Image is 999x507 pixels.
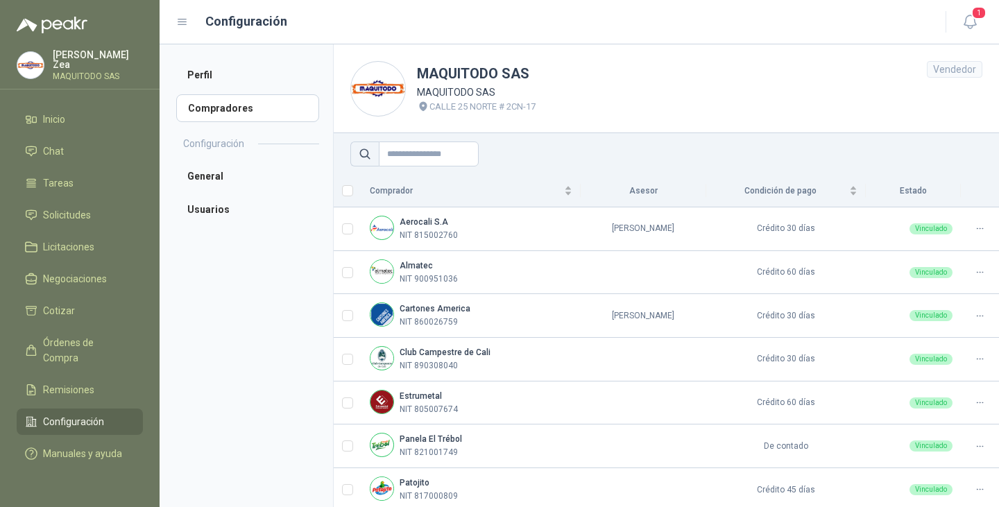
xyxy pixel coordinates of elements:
[205,12,287,31] h1: Configuración
[400,446,458,459] p: NIT 821001749
[400,273,458,286] p: NIT 900951036
[400,490,458,503] p: NIT 817000809
[370,260,393,283] img: Company Logo
[17,329,143,371] a: Órdenes de Compra
[17,377,143,403] a: Remisiones
[715,184,846,198] span: Condición de pago
[581,294,707,338] td: [PERSON_NAME]
[43,382,94,397] span: Remisiones
[400,391,442,401] b: Estrumetal
[17,170,143,196] a: Tareas
[43,335,130,366] span: Órdenes de Compra
[400,316,458,329] p: NIT 860026759
[43,112,65,127] span: Inicio
[370,477,393,500] img: Company Logo
[400,229,458,242] p: NIT 815002760
[971,6,987,19] span: 1
[17,106,143,132] a: Inicio
[706,381,866,425] td: Crédito 60 días
[706,294,866,338] td: Crédito 30 días
[910,397,953,409] div: Vinculado
[17,409,143,435] a: Configuración
[581,175,707,207] th: Asesor
[957,10,982,35] button: 1
[370,390,393,413] img: Company Logo
[417,85,536,100] p: MAQUITODO SAS
[910,310,953,321] div: Vinculado
[176,196,319,223] a: Usuarios
[400,359,458,372] p: NIT 890308040
[370,347,393,370] img: Company Logo
[17,234,143,260] a: Licitaciones
[910,223,953,234] div: Vinculado
[176,162,319,190] a: General
[400,403,458,416] p: NIT 805007674
[400,304,470,313] b: Cartones America
[17,266,143,292] a: Negociaciones
[43,239,94,255] span: Licitaciones
[43,303,75,318] span: Cotizar
[370,433,393,456] img: Company Logo
[417,63,536,85] h1: MAQUITODO SAS
[53,50,143,69] p: [PERSON_NAME] Zea
[53,72,143,80] p: MAQUITODO SAS
[400,217,448,227] b: Aerocali S.A
[706,207,866,251] td: Crédito 30 días
[910,354,953,365] div: Vinculado
[927,61,982,78] div: Vendedor
[866,175,961,207] th: Estado
[43,271,107,286] span: Negociaciones
[400,478,429,488] b: Patojito
[706,338,866,381] td: Crédito 30 días
[370,184,561,198] span: Comprador
[400,434,462,444] b: Panela El Trébol
[43,144,64,159] span: Chat
[351,62,405,116] img: Company Logo
[706,251,866,295] td: Crédito 60 días
[581,207,707,251] td: [PERSON_NAME]
[706,424,866,468] td: De contado
[17,298,143,324] a: Cotizar
[17,440,143,467] a: Manuales y ayuda
[43,207,91,223] span: Solicitudes
[429,100,536,114] p: CALLE 25 NORTE # 2CN-17
[706,175,866,207] th: Condición de pago
[400,261,433,270] b: Almatec
[910,484,953,495] div: Vinculado
[17,138,143,164] a: Chat
[361,175,581,207] th: Comprador
[910,440,953,452] div: Vinculado
[910,267,953,278] div: Vinculado
[370,303,393,326] img: Company Logo
[176,94,319,122] a: Compradores
[176,61,319,89] a: Perfil
[43,414,104,429] span: Configuración
[183,136,244,151] h2: Configuración
[17,17,87,33] img: Logo peakr
[370,216,393,239] img: Company Logo
[400,347,490,357] b: Club Campestre de Cali
[43,446,122,461] span: Manuales y ayuda
[17,52,44,78] img: Company Logo
[43,175,74,191] span: Tareas
[17,202,143,228] a: Solicitudes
